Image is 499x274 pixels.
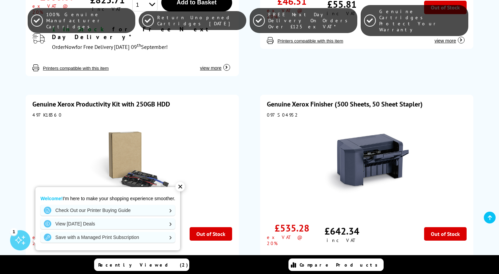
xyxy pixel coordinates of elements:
[157,14,243,27] span: Return Unopened Cartridges [DATE]
[40,218,175,229] a: View [DATE] Deals
[137,42,141,48] sup: th
[267,112,466,118] div: 097S04952
[65,43,76,50] span: Now
[379,8,465,33] span: Genuine Cartridges Protect Your Warranty
[325,225,359,237] div: £642.34
[40,232,175,243] a: Save with a Managed Print Subscription
[190,227,232,241] div: Out of Stock
[424,227,467,241] div: Out of Stock
[268,11,354,30] span: FREE Next Day Delivery On Orders Over £125 ex VAT*
[90,121,174,206] img: Xerox Productivity Kit with 250GB HDD
[267,100,423,109] a: Genuine Xerox Finisher (500 Sheets, 50 Sheet Stapler)
[94,258,189,271] a: Recently Viewed (2)
[200,65,222,71] span: view more
[32,100,170,109] a: Genuine Xerox Productivity Kit with 250GB HDD
[267,234,317,246] div: ex VAT @ 20%
[32,234,82,246] div: ex VAT @ 20%
[40,205,175,216] a: Check Out our Printer Buying Guide
[40,196,63,201] strong: Welcome!
[288,258,384,271] a: Compare Products
[32,112,232,118] div: 497K18360
[41,65,111,71] button: Printers compatible with this item
[10,228,18,235] div: 1
[275,222,309,234] div: £535.28
[325,121,409,206] img: Xerox Finisher (500 Sheets, 50 Sheet Stapler)
[40,195,175,202] p: I'm here to make your shopping experience smoother.
[198,58,232,71] button: view more
[98,262,188,268] span: Recently Viewed (2)
[327,237,357,243] div: inc VAT
[300,262,381,268] span: Compare Products
[175,182,185,191] div: ✕
[46,11,132,30] span: 100% Genuine Manufacturer Cartridges
[52,43,168,50] span: Order for Free Delivery [DATE] 09 September!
